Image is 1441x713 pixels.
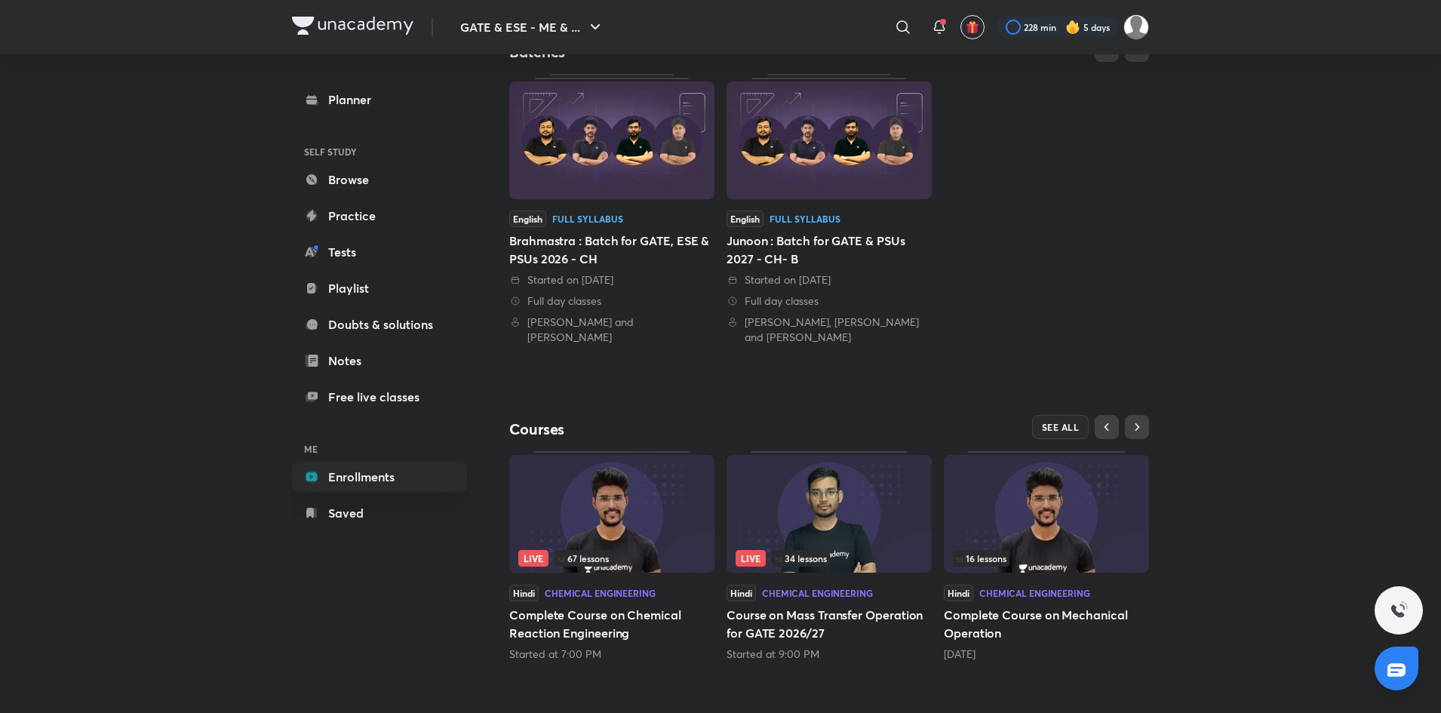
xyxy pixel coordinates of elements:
[292,164,467,195] a: Browse
[944,455,1149,573] img: Thumbnail
[292,201,467,231] a: Practice
[966,20,979,34] img: avatar
[292,309,467,340] a: Doubts & solutions
[292,17,413,38] a: Company Logo
[727,455,932,573] img: Thumbnail
[509,451,714,661] div: Complete Course on Chemical Reaction Engineering
[292,498,467,528] a: Saved
[953,550,1140,567] div: left
[736,550,923,567] div: left
[1032,415,1089,439] button: SEE ALL
[509,420,829,439] h4: Courses
[953,550,1140,567] div: infocontainer
[727,647,932,662] div: Started at 9:00 PM
[727,606,932,642] h5: Course on Mass Transfer Operation for GATE 2026/27
[509,647,714,662] div: Started at 7:00 PM
[292,139,467,164] h6: SELF STUDY
[509,455,714,573] img: Thumbnail
[762,589,873,598] div: Chemical Engineering
[292,85,467,115] a: Planner
[736,550,923,567] div: infosection
[509,74,714,345] a: ThumbnailEnglishFull SyllabusBrahmastra : Batch for GATE, ESE & PSUs 2026 - CH Started on [DATE] ...
[518,550,548,567] span: Live
[509,232,714,268] div: Brahmastra : Batch for GATE, ESE & PSUs 2026 - CH
[727,81,932,199] img: Thumbnail
[509,315,714,345] div: Devendra Poonia and Ankur Bansal
[727,232,932,268] div: Junoon : Batch for GATE & PSUs 2027 - CH- B
[727,74,932,345] a: ThumbnailEnglishFull SyllabusJunoon : Batch for GATE & PSUs 2027 - CH- B Started on [DATE] Full d...
[736,550,923,567] div: infocontainer
[944,606,1149,642] h5: Complete Course on Mechanical Operation
[509,585,539,601] span: Hindi
[1042,422,1080,432] span: SEE ALL
[509,272,714,287] div: Started on 31 Jul 2025
[518,550,705,567] div: left
[292,273,467,303] a: Playlist
[979,589,1090,598] div: Chemical Engineering
[953,550,1140,567] div: infosection
[292,436,467,462] h6: ME
[292,346,467,376] a: Notes
[727,211,764,227] span: English
[292,382,467,412] a: Free live classes
[944,585,973,601] span: Hindi
[451,12,613,42] button: GATE & ESE - ME & ...
[1065,20,1080,35] img: streak
[509,211,546,227] span: English
[944,647,1149,662] div: 2 months ago
[727,451,932,661] div: Course on Mass Transfer Operation for GATE 2026/27
[509,81,714,199] img: Thumbnail
[518,550,705,567] div: infosection
[727,315,932,345] div: Devendra Poonia, Manish Rajput and Aman Raj
[727,293,932,309] div: Full day classes
[775,554,827,563] span: 34 lessons
[956,554,1006,563] span: 16 lessons
[558,554,609,563] span: 67 lessons
[509,606,714,642] h5: Complete Course on Chemical Reaction Engineering
[545,589,656,598] div: Chemical Engineering
[1123,14,1149,40] img: Prakhar Mishra
[736,550,766,567] span: Live
[552,214,623,223] div: Full Syllabus
[292,17,413,35] img: Company Logo
[292,462,467,492] a: Enrollments
[292,237,467,267] a: Tests
[509,293,714,309] div: Full day classes
[960,15,985,39] button: avatar
[518,550,705,567] div: infocontainer
[944,451,1149,661] div: Complete Course on Mechanical Operation
[727,585,756,601] span: Hindi
[727,272,932,287] div: Started on 27 Jun 2025
[1390,601,1408,619] img: ttu
[770,214,840,223] div: Full Syllabus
